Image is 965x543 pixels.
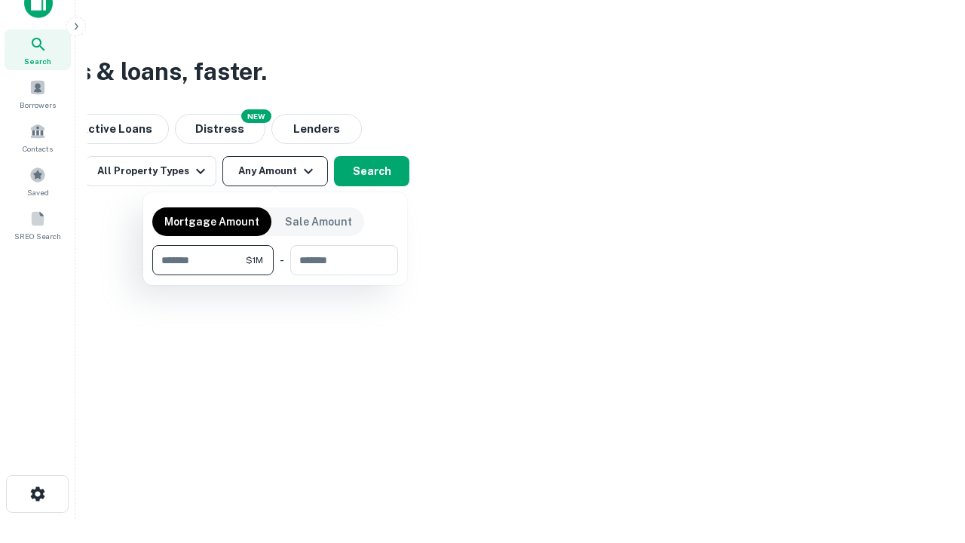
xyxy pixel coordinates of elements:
p: Sale Amount [285,213,352,230]
iframe: Chat Widget [890,422,965,495]
span: $1M [246,253,263,267]
p: Mortgage Amount [164,213,259,230]
div: - [280,245,284,275]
